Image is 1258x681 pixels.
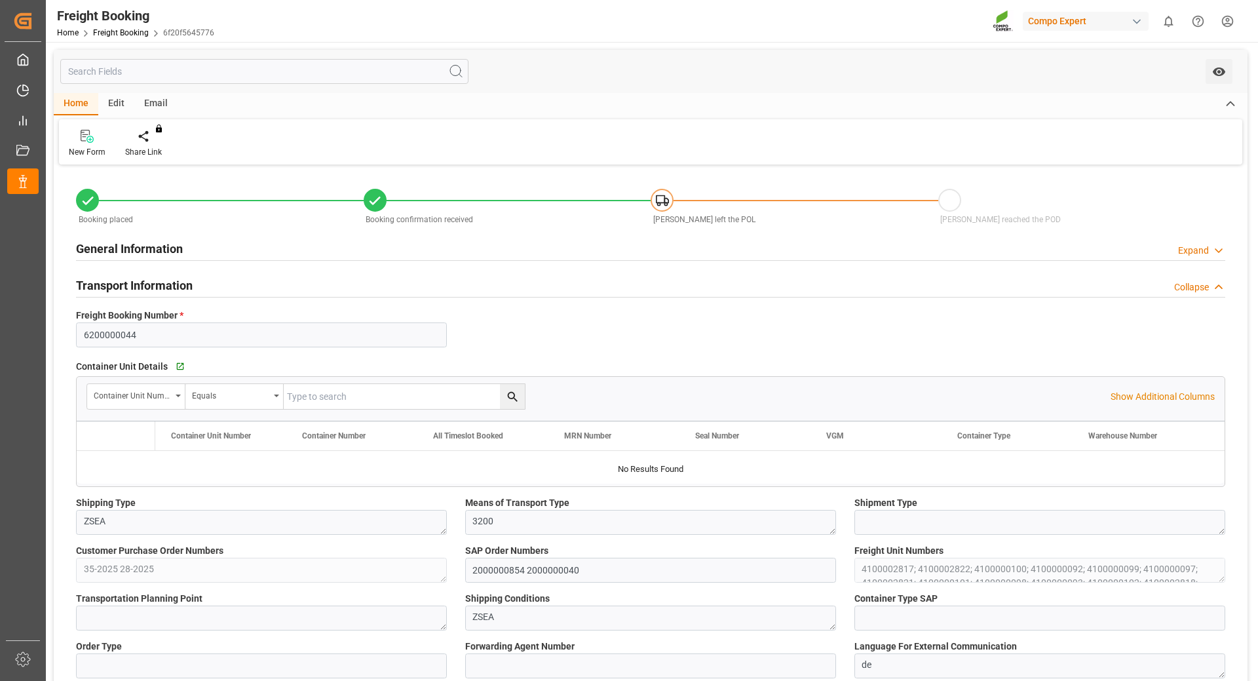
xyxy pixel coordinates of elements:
[695,431,739,440] span: Seal Number
[76,592,202,606] span: Transportation Planning Point
[76,544,223,558] span: Customer Purchase Order Numbers
[69,146,105,158] div: New Form
[76,640,122,653] span: Order Type
[87,384,185,409] button: open menu
[79,215,133,224] span: Booking placed
[564,431,611,440] span: MRN Number
[465,606,836,631] textarea: ZSEA
[1154,7,1183,36] button: show 0 new notifications
[76,277,193,294] h2: Transport Information
[60,59,468,84] input: Search Fields
[94,387,171,402] div: Container Unit Number
[465,510,836,535] textarea: 3200
[957,431,1010,440] span: Container Type
[76,510,447,535] textarea: ZSEA
[76,309,183,322] span: Freight Booking Number
[993,10,1014,33] img: Screenshot%202023-09-29%20at%2010.02.21.png_1712312052.png
[284,384,525,409] input: Type to search
[366,215,473,224] span: Booking confirmation received
[854,592,938,606] span: Container Type SAP
[465,592,550,606] span: Shipping Conditions
[76,558,447,583] textarea: 35-2025 28-2025
[1183,7,1213,36] button: Help Center
[171,431,251,440] span: Container Unit Number
[826,431,844,440] span: VGM
[57,6,214,26] div: Freight Booking
[57,28,79,37] a: Home
[1023,12,1149,31] div: Compo Expert
[465,496,569,510] span: Means of Transport Type
[854,496,917,510] span: Shipment Type
[192,387,269,402] div: Equals
[854,653,1225,678] textarea: de
[1111,390,1215,404] p: Show Additional Columns
[54,93,98,115] div: Home
[1023,9,1154,33] button: Compo Expert
[1174,281,1209,294] div: Collapse
[1178,244,1209,258] div: Expand
[465,640,575,653] span: Forwarding Agent Number
[76,360,168,374] span: Container Unit Details
[1206,59,1232,84] button: open menu
[653,215,755,224] span: [PERSON_NAME] left the POL
[433,431,503,440] span: All Timeslot Booked
[1088,431,1157,440] span: Warehouse Number
[500,384,525,409] button: search button
[302,431,366,440] span: Container Number
[98,93,134,115] div: Edit
[854,558,1225,583] textarea: 4100002817; 4100002822; 4100000100; 4100000092; 4100000099; 4100000097; 4100002821; 4100000101; 4...
[465,544,548,558] span: SAP Order Numbers
[134,93,178,115] div: Email
[76,240,183,258] h2: General Information
[76,496,136,510] span: Shipping Type
[854,640,1017,653] span: Language For External Communication
[93,28,149,37] a: Freight Booking
[185,384,284,409] button: open menu
[854,544,943,558] span: Freight Unit Numbers
[940,215,1061,224] span: [PERSON_NAME] reached the POD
